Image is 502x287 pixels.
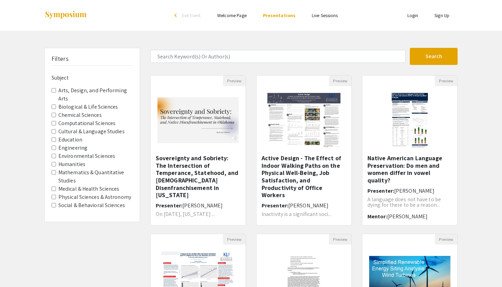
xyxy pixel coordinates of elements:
label: Education [58,136,82,144]
span: [PERSON_NAME] [394,187,434,194]
h5: Native American Language Preservation: Do men and women differ in vowel quality? [367,154,452,184]
label: Medical & Health Sciences [58,185,120,193]
label: Biological & Life Sciences [58,103,118,111]
button: Preview [223,234,246,245]
label: Social & Behavioral Sciences [58,201,125,209]
img: <p class="ql-align-center">Sovereignty and Sobriety: The Intersection of Temperance, Statehood, a... [151,91,246,150]
input: Search Keyword(s) Or Author(s) [150,50,406,63]
h5: Sovereignty and Sobriety: The Intersection of Temperance, Statehood, and [DEMOGRAPHIC_DATA] Disen... [156,154,240,199]
button: Preview [329,234,351,245]
div: Open Presentation <p>Native American Language Preservation: Do men and women differ in vowel qual... [362,75,458,225]
span: Exit Event [182,12,201,18]
div: arrow_back_ios [175,13,179,17]
h6: Presenter: [262,202,346,209]
label: Environmental Sciences [58,152,115,160]
button: Preview [223,76,246,86]
label: Engineering [58,144,87,152]
a: Welcome Page [217,12,247,18]
span: [PERSON_NAME] [387,213,428,220]
span: A language does not have to be dying for there to be a reason... [367,196,441,208]
span: [PERSON_NAME] [288,202,329,209]
a: Login [407,12,418,18]
p: On [DATE], [US_STATE] ... [156,211,240,217]
h6: Presenter: [367,188,452,194]
span: [PERSON_NAME] [182,202,223,209]
label: Chemical Sciences [58,111,102,119]
label: Arts, Design, and Performing Arts [58,86,133,103]
button: Preview [329,76,351,86]
button: Preview [435,234,457,245]
label: Mathematics & Quantitative Studies [58,168,133,185]
h5: Filters [52,55,69,63]
div: Open Presentation <p class="ql-align-center">Sovereignty and Sobriety: The Intersection of Temper... [150,75,246,225]
img: <p>Native American Language Preservation: Do men and women differ in vowel quality?</p> [385,86,435,154]
div: Open Presentation <p>Active Design - The Effect of Indoor Walking Paths on the Physical Well-Bein... [256,75,352,225]
p: Inactivity is a significant soci... [262,211,346,217]
h5: Active Design - The Effect of Indoor Walking Paths on the Physical Well-Being, Job Satisfaction, ... [262,154,346,199]
button: Preview [435,76,457,86]
label: Physical Sciences & Astronomy [58,193,131,201]
button: Search [410,48,458,65]
a: Sign Up [434,12,449,18]
label: Cultural & Language Studies [58,127,125,136]
h6: Presenter: [156,202,240,209]
label: Computational Sciences [58,119,115,127]
a: Presentations [263,12,295,18]
img: <p>Active Design - The Effect of Indoor Walking Paths on the Physical Well-Being, Job Satisfactio... [261,86,347,154]
label: Humanities [58,160,85,168]
span: Mentor: [367,213,387,220]
img: Symposium by ForagerOne [44,11,87,20]
a: Live Sessions [312,12,338,18]
h6: Subject [52,74,133,81]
